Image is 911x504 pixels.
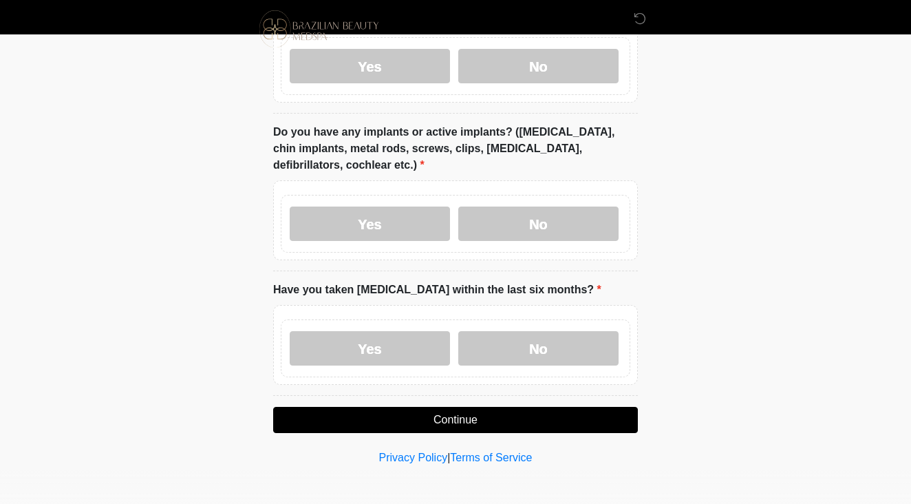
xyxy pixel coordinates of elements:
[290,49,450,83] label: Yes
[458,207,619,241] label: No
[273,282,601,298] label: Have you taken [MEDICAL_DATA] within the last six months?
[290,207,450,241] label: Yes
[273,124,638,174] label: Do you have any implants or active implants? ([MEDICAL_DATA], chin implants, metal rods, screws, ...
[259,10,378,48] img: Brazilian Beauty Medspa Logo
[458,49,619,83] label: No
[379,452,448,463] a: Privacy Policy
[450,452,532,463] a: Terms of Service
[273,407,638,433] button: Continue
[458,331,619,366] label: No
[290,331,450,366] label: Yes
[447,452,450,463] a: |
